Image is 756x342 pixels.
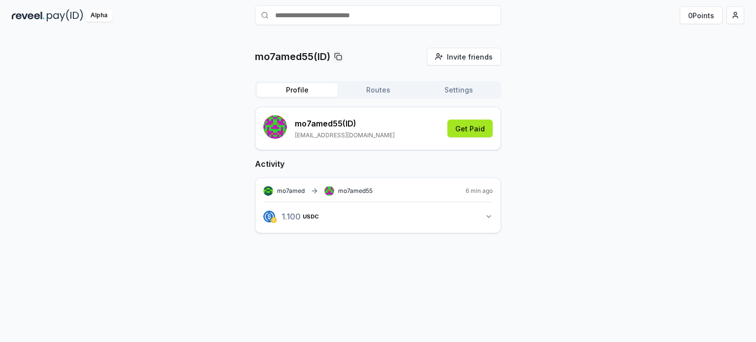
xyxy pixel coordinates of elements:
button: Profile [257,83,338,97]
p: mo7amed55(ID) [255,50,330,63]
img: pay_id [47,9,83,22]
span: Invite friends [447,52,493,62]
button: 0Points [680,6,723,24]
span: mo7amed [277,187,305,195]
p: mo7amed55 (ID) [295,118,395,129]
img: logo.png [263,211,275,222]
p: [EMAIL_ADDRESS][DOMAIN_NAME] [295,131,395,139]
h2: Activity [255,158,501,170]
button: Invite friends [427,48,501,65]
button: Settings [418,83,499,97]
span: mo7amed55 [338,187,373,195]
button: Routes [338,83,418,97]
button: Get Paid [447,120,493,137]
button: 1.100USDC [263,208,493,225]
img: logo.png [271,217,277,223]
span: 6 min ago [466,187,493,195]
div: Alpha [85,9,113,22]
img: reveel_dark [12,9,45,22]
